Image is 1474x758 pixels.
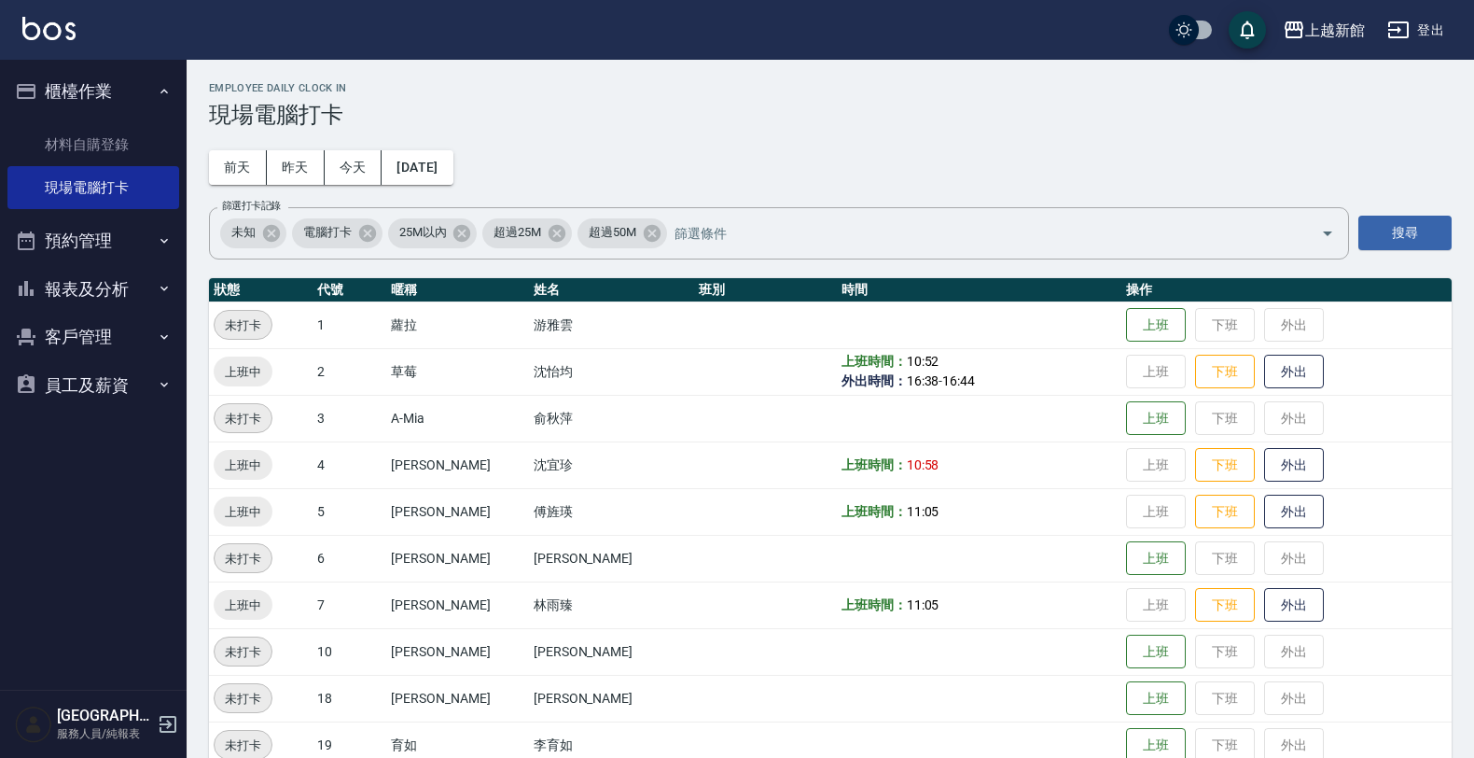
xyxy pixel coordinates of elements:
[1195,588,1255,623] button: 下班
[215,736,271,755] span: 未打卡
[386,348,529,395] td: 草莓
[57,725,152,742] p: 服務人員/純報表
[386,582,529,628] td: [PERSON_NAME]
[529,302,695,348] td: 游雅雲
[386,488,529,535] td: [PERSON_NAME]
[529,442,695,488] td: 沈宜珍
[313,582,386,628] td: 7
[325,150,382,185] button: 今天
[209,82,1452,94] h2: Employee Daily Clock In
[209,102,1452,128] h3: 現場電腦打卡
[577,223,647,242] span: 超過50M
[313,395,386,442] td: 3
[386,302,529,348] td: 蘿拉
[841,354,907,369] b: 上班時間：
[907,354,939,369] span: 10:52
[837,278,1121,302] th: 時間
[1358,216,1452,250] button: 搜尋
[15,706,52,743] img: Person
[694,278,837,302] th: 班別
[209,150,267,185] button: 前天
[313,278,386,302] th: 代號
[386,628,529,675] td: [PERSON_NAME]
[837,348,1121,395] td: -
[841,504,907,519] b: 上班時間：
[386,442,529,488] td: [PERSON_NAME]
[386,675,529,722] td: [PERSON_NAME]
[529,628,695,675] td: [PERSON_NAME]
[313,628,386,675] td: 10
[529,582,695,628] td: 林雨臻
[1275,11,1372,49] button: 上越新館
[382,150,452,185] button: [DATE]
[1380,13,1452,48] button: 登出
[529,395,695,442] td: 俞秋萍
[220,218,286,248] div: 未知
[529,278,695,302] th: 姓名
[313,302,386,348] td: 1
[1264,448,1324,483] button: 外出
[482,223,552,242] span: 超過25M
[1264,355,1324,389] button: 外出
[22,17,76,40] img: Logo
[529,348,695,395] td: 沈怡均
[214,502,272,522] span: 上班中
[529,535,695,582] td: [PERSON_NAME]
[907,504,939,519] span: 11:05
[841,597,907,612] b: 上班時間：
[57,707,152,725] h5: [GEOGRAPHIC_DATA]
[1264,495,1324,529] button: 外出
[841,373,907,388] b: 外出時間：
[1264,588,1324,623] button: 外出
[942,373,975,388] span: 16:44
[215,642,271,662] span: 未打卡
[529,675,695,722] td: [PERSON_NAME]
[7,217,179,265] button: 預約管理
[670,217,1288,249] input: 篩選條件
[222,199,281,213] label: 篩選打卡記錄
[215,549,271,568] span: 未打卡
[7,166,179,209] a: 現場電腦打卡
[267,150,325,185] button: 昨天
[386,535,529,582] td: [PERSON_NAME]
[1126,635,1186,669] button: 上班
[1126,308,1186,343] button: 上班
[907,597,939,612] span: 11:05
[313,535,386,582] td: 6
[313,442,386,488] td: 4
[313,488,386,535] td: 5
[1121,278,1452,302] th: 操作
[220,223,267,242] span: 未知
[529,488,695,535] td: 傅旌瑛
[215,316,271,335] span: 未打卡
[1126,541,1186,576] button: 上班
[214,362,272,382] span: 上班中
[214,596,272,615] span: 上班中
[7,313,179,361] button: 客戶管理
[7,67,179,116] button: 櫃檯作業
[482,218,572,248] div: 超過25M
[1229,11,1266,49] button: save
[386,278,529,302] th: 暱稱
[1126,401,1186,436] button: 上班
[1195,448,1255,483] button: 下班
[292,218,382,248] div: 電腦打卡
[1305,19,1365,42] div: 上越新館
[7,361,179,410] button: 員工及薪資
[386,395,529,442] td: A-Mia
[292,223,363,242] span: 電腦打卡
[1126,681,1186,716] button: 上班
[388,223,458,242] span: 25M以內
[209,278,313,302] th: 狀態
[907,373,939,388] span: 16:38
[215,409,271,428] span: 未打卡
[907,457,939,472] span: 10:58
[313,348,386,395] td: 2
[1195,495,1255,529] button: 下班
[841,457,907,472] b: 上班時間：
[214,456,272,475] span: 上班中
[1313,218,1342,248] button: Open
[7,265,179,314] button: 報表及分析
[215,689,271,709] span: 未打卡
[388,218,478,248] div: 25M以內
